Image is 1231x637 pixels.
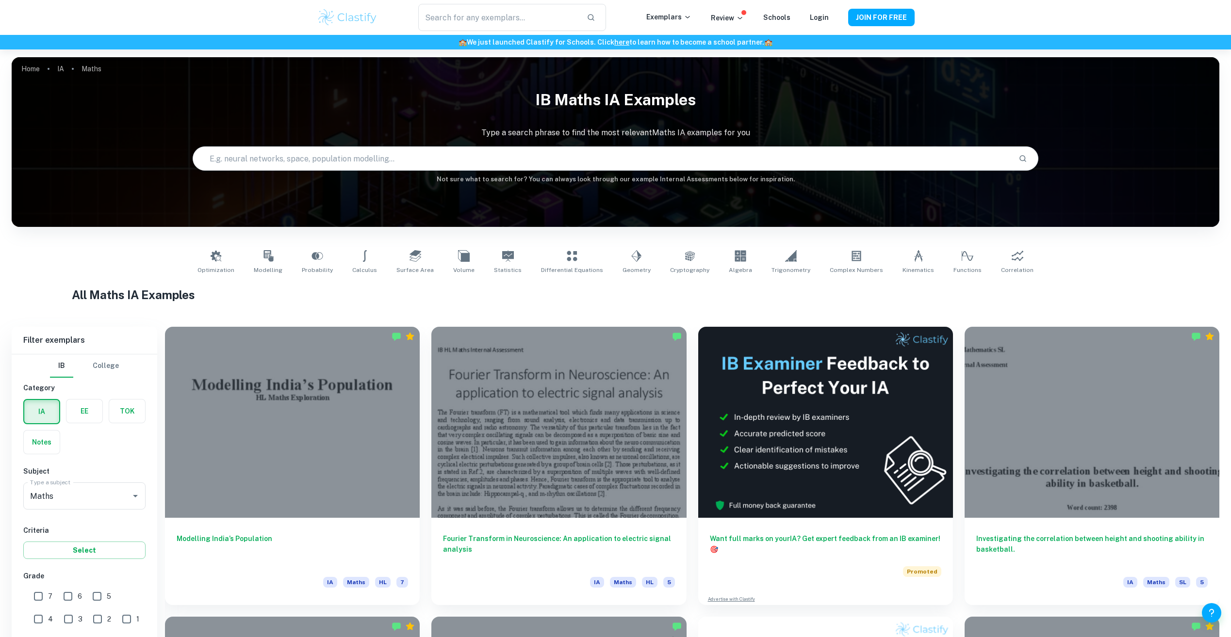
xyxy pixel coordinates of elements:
[23,571,146,581] h6: Grade
[21,62,40,76] a: Home
[453,266,475,274] span: Volume
[965,327,1219,605] a: Investigating the correlation between height and shooting ability in basketball.IAMathsSL5
[710,533,941,555] h6: Want full marks on your IA ? Get expert feedback from an IB examiner!
[1205,332,1215,341] div: Premium
[392,332,401,341] img: Marked
[1175,577,1190,588] span: SL
[109,399,145,423] button: TOK
[396,577,408,588] span: 7
[50,354,73,378] button: IB
[698,327,953,605] a: Want full marks on yourIA? Get expert feedback from an IB examiner!PromotedAdvertise with Clastify
[590,577,604,588] span: IA
[78,591,82,602] span: 6
[848,9,915,26] button: JOIN FOR FREE
[392,621,401,631] img: Marked
[48,591,52,602] span: 7
[375,577,391,588] span: HL
[1205,621,1215,631] div: Premium
[317,8,378,27] img: Clastify logo
[23,466,146,477] h6: Subject
[107,614,111,624] span: 2
[57,62,64,76] a: IA
[729,266,752,274] span: Algebra
[107,591,111,602] span: 5
[12,84,1219,115] h1: IB Maths IA examples
[323,577,337,588] span: IA
[24,400,59,423] button: IA
[903,566,941,577] span: Promoted
[610,577,636,588] span: Maths
[810,14,829,21] a: Login
[623,266,651,274] span: Geometry
[352,266,377,274] span: Calculus
[1001,266,1034,274] span: Correlation
[459,38,467,46] span: 🏫
[12,175,1219,184] h6: Not sure what to search for? You can always look through our example Internal Assessments below f...
[614,38,629,46] a: here
[1196,577,1208,588] span: 5
[396,266,434,274] span: Surface Area
[72,286,1159,303] h1: All Maths IA Examples
[431,327,686,605] a: Fourier Transform in Neuroscience: An application to electric signal analysisIAMathsHL5
[1191,332,1201,341] img: Marked
[12,327,157,354] h6: Filter exemplars
[405,332,415,341] div: Premium
[541,266,603,274] span: Differential Equations
[129,489,142,503] button: Open
[711,13,744,23] p: Review
[764,38,772,46] span: 🏫
[1143,577,1169,588] span: Maths
[903,266,934,274] span: Kinematics
[254,266,282,274] span: Modelling
[1123,577,1137,588] span: IA
[670,266,709,274] span: Cryptography
[193,145,1010,172] input: E.g. neural networks, space, population modelling...
[82,64,101,74] p: Maths
[976,533,1208,565] h6: Investigating the correlation between height and shooting ability in basketball.
[24,430,60,454] button: Notes
[2,37,1229,48] h6: We just launched Clastify for Schools. Click to learn how to become a school partner.
[23,525,146,536] h6: Criteria
[771,266,810,274] span: Trigonometry
[494,266,522,274] span: Statistics
[763,14,790,21] a: Schools
[23,541,146,559] button: Select
[443,533,674,565] h6: Fourier Transform in Neuroscience: An application to electric signal analysis
[78,614,82,624] span: 3
[50,354,119,378] div: Filter type choice
[672,332,682,341] img: Marked
[1202,603,1221,622] button: Help and Feedback
[177,533,408,565] h6: Modelling India’s Population
[30,478,70,486] label: Type a subject
[708,596,755,603] a: Advertise with Clastify
[830,266,883,274] span: Complex Numbers
[93,354,119,378] button: College
[698,327,953,518] img: Thumbnail
[672,621,682,631] img: Marked
[136,614,139,624] span: 1
[165,327,420,605] a: Modelling India’s PopulationIAMathsHL7
[343,577,369,588] span: Maths
[1191,621,1201,631] img: Marked
[12,127,1219,139] p: Type a search phrase to find the most relevant Maths IA examples for you
[23,382,146,393] h6: Category
[302,266,333,274] span: Probability
[953,266,982,274] span: Functions
[1015,150,1031,167] button: Search
[48,614,53,624] span: 4
[663,577,675,588] span: 5
[66,399,102,423] button: EE
[646,12,691,22] p: Exemplars
[710,545,718,553] span: 🎯
[418,4,578,31] input: Search for any exemplars...
[642,577,657,588] span: HL
[405,621,415,631] div: Premium
[197,266,234,274] span: Optimization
